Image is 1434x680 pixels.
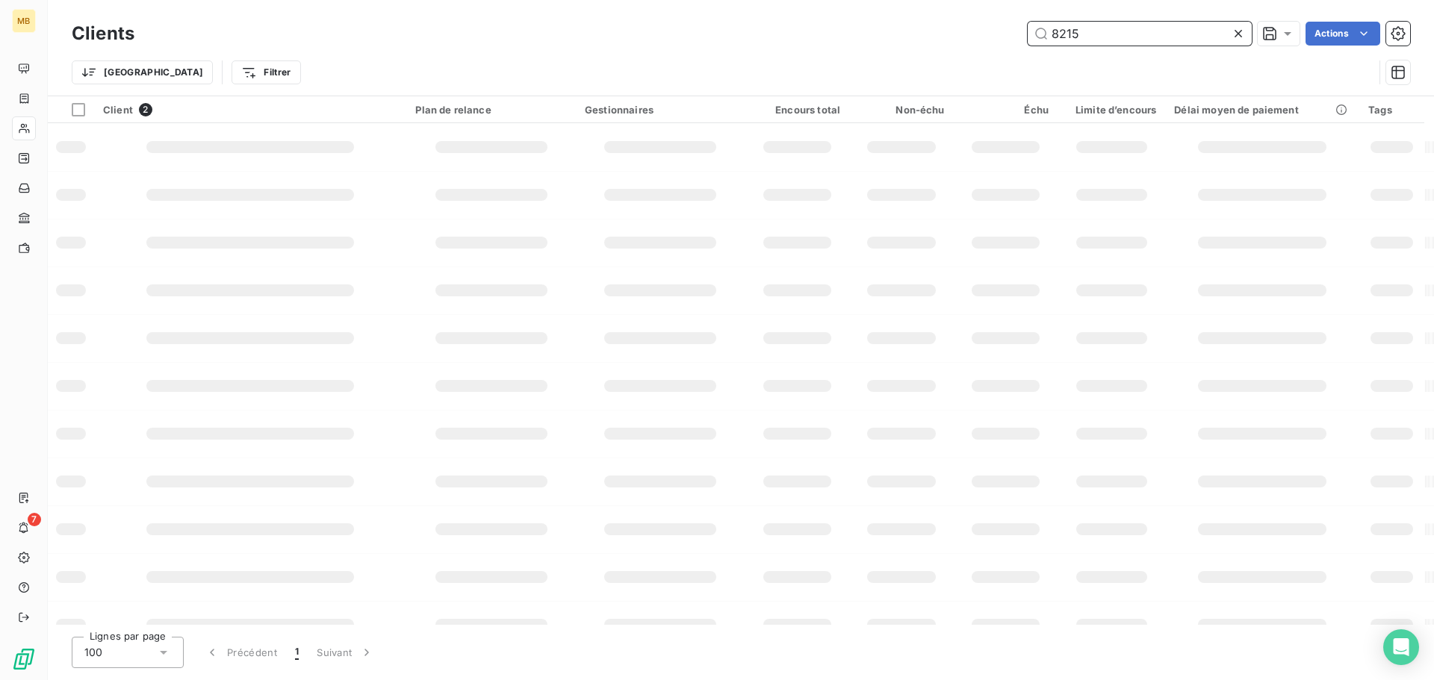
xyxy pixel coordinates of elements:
[139,103,152,116] span: 2
[28,513,41,526] span: 7
[286,637,308,668] button: 1
[232,60,300,84] button: Filtrer
[1306,22,1380,46] button: Actions
[308,637,383,668] button: Suivant
[196,637,286,668] button: Précédent
[585,104,736,116] div: Gestionnaires
[415,104,567,116] div: Plan de relance
[1368,104,1415,116] div: Tags
[103,104,133,116] span: Client
[72,60,213,84] button: [GEOGRAPHIC_DATA]
[1028,22,1252,46] input: Rechercher
[72,20,134,47] h3: Clients
[12,9,36,33] div: MB
[295,645,299,660] span: 1
[858,104,944,116] div: Non-échu
[1067,104,1156,116] div: Limite d’encours
[12,647,36,671] img: Logo LeanPay
[1383,629,1419,665] div: Open Intercom Messenger
[84,645,102,660] span: 100
[754,104,840,116] div: Encours total
[1174,104,1350,116] div: Délai moyen de paiement
[963,104,1049,116] div: Échu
